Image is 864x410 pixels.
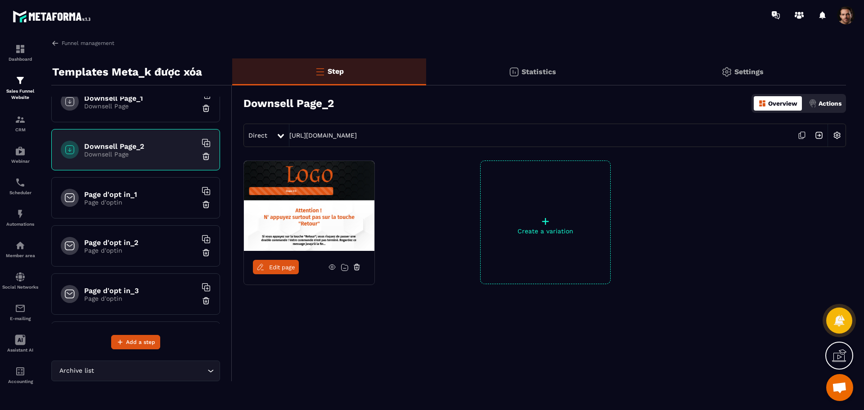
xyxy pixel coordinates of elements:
span: Direct [248,132,267,139]
img: automations [15,209,26,219]
a: Edit page [253,260,299,274]
img: trash [202,296,211,305]
p: Overview [768,100,797,107]
p: Member area [2,253,38,258]
p: CRM [2,127,38,132]
p: + [481,215,610,227]
p: Page d'optin [84,295,197,302]
img: accountant [15,366,26,377]
img: setting-gr.5f69749f.svg [721,67,732,77]
p: Templates Meta_k được xóa [52,63,202,81]
p: Dashboard [2,57,38,62]
img: stats.20deebd0.svg [508,67,519,77]
img: formation [15,114,26,125]
p: E-mailing [2,316,38,321]
a: emailemailE-mailing [2,296,38,328]
p: Automations [2,222,38,227]
img: trash [202,248,211,257]
p: Create a variation [481,227,610,235]
img: social-network [15,272,26,282]
a: accountantaccountantAccounting [2,359,38,391]
p: Social Networks [2,285,38,290]
h6: Page d'opt in_1 [84,190,197,199]
input: Search for option [96,366,205,376]
img: trash [202,104,211,113]
img: scheduler [15,177,26,188]
p: Actions [819,100,841,107]
a: formationformationCRM [2,107,38,139]
a: Assistant AI [2,328,38,359]
img: trash [202,200,211,209]
a: Funnel management [51,39,114,47]
a: formationformationDashboard [2,37,38,68]
img: arrow-next.bcc2205e.svg [810,127,828,144]
img: trash [202,152,211,161]
span: Archive list [57,366,96,376]
h6: Page d'opt in_3 [84,286,197,295]
a: automationsautomationsAutomations [2,202,38,233]
p: Page d'optin [84,199,197,206]
img: automations [15,146,26,156]
button: Add a step [111,335,160,349]
h6: Downsell Page_2 [84,142,197,151]
a: automationsautomationsWebinar [2,139,38,170]
p: Webinar [2,159,38,164]
a: schedulerschedulerScheduler [2,170,38,202]
img: logo [13,8,94,25]
img: dashboard-orange.40269519.svg [758,99,766,107]
a: social-networksocial-networkSocial Networks [2,265,38,296]
div: Search for option [51,361,220,381]
img: bars-o.4a397970.svg [315,66,325,77]
p: Accounting [2,379,38,384]
img: email [15,303,26,314]
h6: Page d'opt in_2 [84,238,197,247]
a: formationformationSales Funnel Website [2,68,38,107]
img: arrow [51,39,59,47]
h3: Downsell Page_2 [243,97,334,110]
img: formation [15,44,26,54]
p: Settings [734,67,764,76]
img: setting-w.858f3a88.svg [828,127,846,144]
span: Edit page [269,264,295,271]
img: automations [15,240,26,251]
p: Step [328,67,344,76]
p: Statistics [522,67,556,76]
p: Downsell Page [84,151,197,158]
img: image [244,161,374,251]
div: Mở cuộc trò chuyện [826,374,853,401]
p: Assistant AI [2,348,38,352]
p: Sales Funnel Website [2,88,38,101]
h6: Downsell Page_1 [84,94,197,102]
p: Scheduler [2,190,38,195]
img: formation [15,75,26,86]
p: Downsell Page [84,102,197,110]
a: [URL][DOMAIN_NAME] [289,132,357,139]
p: Page d'optin [84,247,197,254]
a: automationsautomationsMember area [2,233,38,265]
img: actions.d6e523a2.png [809,99,817,107]
span: Add a step [126,338,155,347]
